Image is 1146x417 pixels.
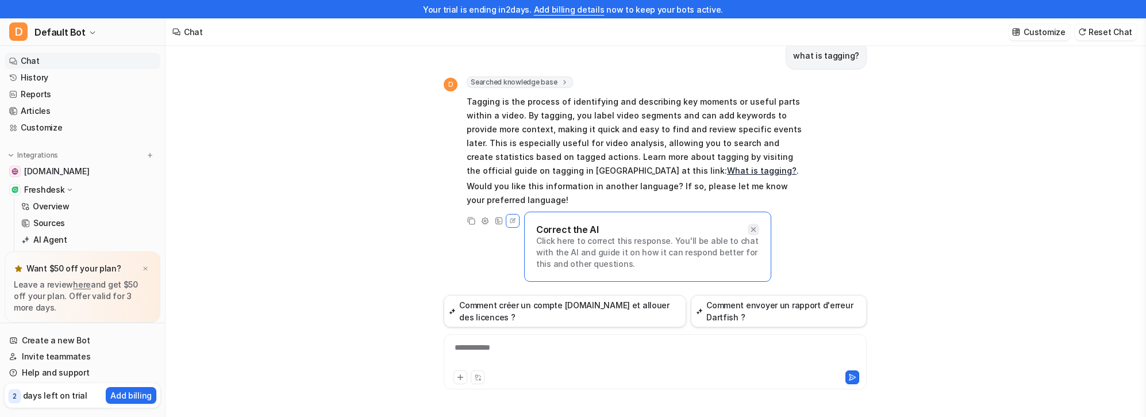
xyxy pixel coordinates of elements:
img: x [142,265,149,273]
p: Overview [33,201,70,212]
a: Overview [17,198,160,215]
button: Reset Chat [1075,24,1137,40]
img: Freshdesk [11,186,18,193]
button: Add billing [106,387,156,404]
a: AI Agent [17,232,160,248]
p: Want $50 off your plan? [26,263,121,274]
img: star [14,264,23,273]
button: Customize [1009,24,1070,40]
a: What is tagging? [727,166,797,175]
a: AI Copilot [17,248,160,265]
img: customize [1012,28,1020,36]
p: Customize [1024,26,1065,38]
button: Comment créer un compte [DOMAIN_NAME] et allouer des licences ? [444,295,686,327]
a: Customize [5,120,160,136]
div: Chat [184,26,203,38]
img: reset [1078,28,1086,36]
a: Sources [17,215,160,231]
p: Would you like this information in another language? If so, please let me know your preferred lan... [467,179,803,207]
p: Sources [33,217,65,229]
p: AI Copilot [33,251,71,262]
span: Default Bot [34,24,86,40]
img: support.dartfish.tv [11,168,18,175]
button: Integrations [5,150,61,161]
a: Add billing details [534,5,605,14]
p: Integrations [17,151,58,160]
a: Chat [5,53,160,69]
p: what is tagging? [793,49,859,63]
p: Click here to correct this response. You'll be able to chat with the AI and guide it on how it ca... [536,235,759,270]
p: Tagging is the process of identifying and describing key moments or useful parts within a video. ... [467,95,803,178]
a: Create a new Bot [5,332,160,349]
p: days left on trial [23,389,87,401]
p: 2 [13,391,17,401]
img: expand menu [7,151,15,159]
p: Leave a review and get $50 off your plan. Offer valid for 3 more days. [14,279,151,313]
span: Searched knowledge base [467,76,573,88]
p: Freshdesk [24,184,64,196]
p: Correct the AI [536,224,598,235]
a: Articles [5,103,160,119]
a: here [73,280,91,289]
a: Invite teammates [5,349,160,365]
p: Add billing [110,389,152,401]
a: support.dartfish.tv[DOMAIN_NAME] [5,163,160,179]
p: AI Agent [33,234,67,246]
button: Comment envoyer un rapport d'erreur Dartfish ? [691,295,867,327]
a: Reports [5,86,160,102]
a: History [5,70,160,86]
img: menu_add.svg [146,151,154,159]
span: D [9,22,28,41]
span: D [444,78,457,91]
a: Help and support [5,365,160,381]
span: [DOMAIN_NAME] [24,166,89,177]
